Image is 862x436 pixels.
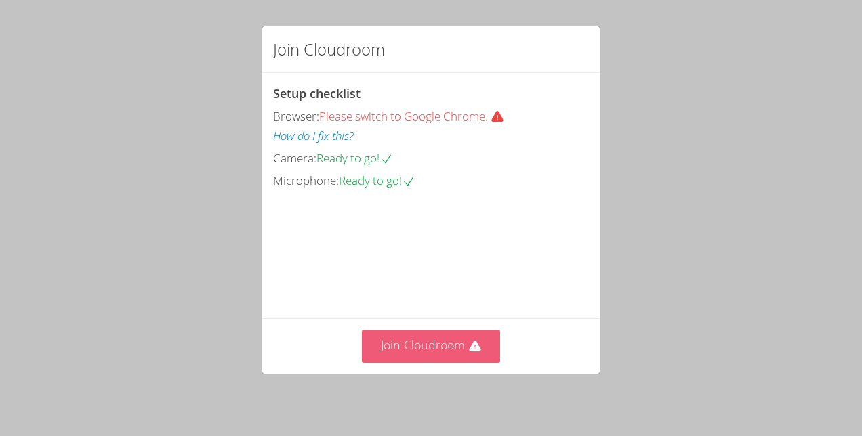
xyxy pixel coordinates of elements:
h2: Join Cloudroom [273,37,385,62]
button: Join Cloudroom [362,330,501,363]
span: Microphone: [273,173,339,188]
button: How do I fix this? [273,127,354,146]
span: Camera: [273,150,316,166]
span: Ready to go! [339,173,415,188]
span: Browser: [273,108,319,124]
span: Please switch to Google Chrome. [319,108,510,124]
span: Ready to go! [316,150,393,166]
span: Setup checklist [273,85,361,102]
